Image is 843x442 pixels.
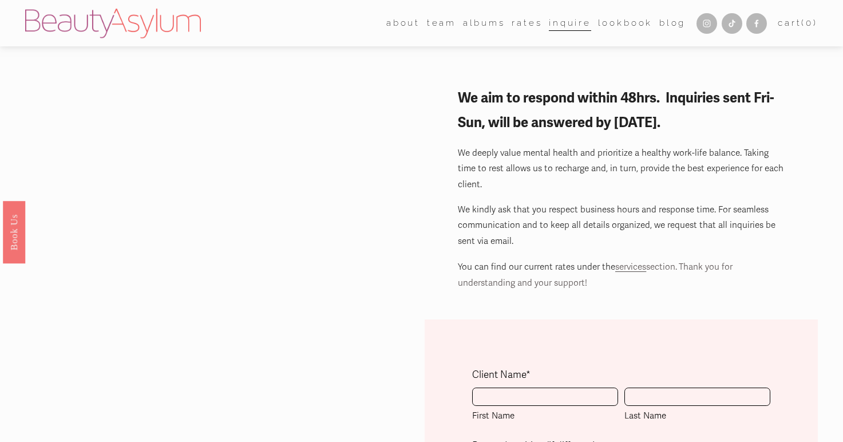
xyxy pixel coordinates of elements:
[549,14,591,31] a: Inquire
[386,14,420,31] a: folder dropdown
[458,262,735,287] span: section. Thank you for understanding and your support!
[472,366,531,384] legend: Client Name
[659,14,686,31] a: Blog
[598,14,652,31] a: Lookbook
[463,14,505,31] a: albums
[624,408,771,424] span: Last Name
[615,262,646,272] a: services
[458,145,785,192] p: We deeply value mental health and prioritize a healthy work-life balance. Taking time to rest all...
[746,13,767,34] a: Facebook
[696,13,717,34] a: Instagram
[427,14,456,31] a: folder dropdown
[386,15,420,31] span: about
[722,13,742,34] a: TikTok
[778,15,818,31] a: 0 items in cart
[25,9,201,38] img: Beauty Asylum | Bridal Hair &amp; Makeup Charlotte &amp; Atlanta
[806,18,813,28] span: 0
[472,388,619,406] input: First Name
[458,202,785,249] p: We kindly ask that you respect business hours and response time. For seamless communication and t...
[458,259,785,291] p: You can find our current rates under the
[472,408,619,424] span: First Name
[427,15,456,31] span: team
[512,14,542,31] a: Rates
[801,18,817,28] span: ( )
[3,201,25,263] a: Book Us
[624,388,771,406] input: Last Name
[458,89,774,131] strong: We aim to respond within 48hrs. Inquiries sent Fri-Sun, will be answered by [DATE].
